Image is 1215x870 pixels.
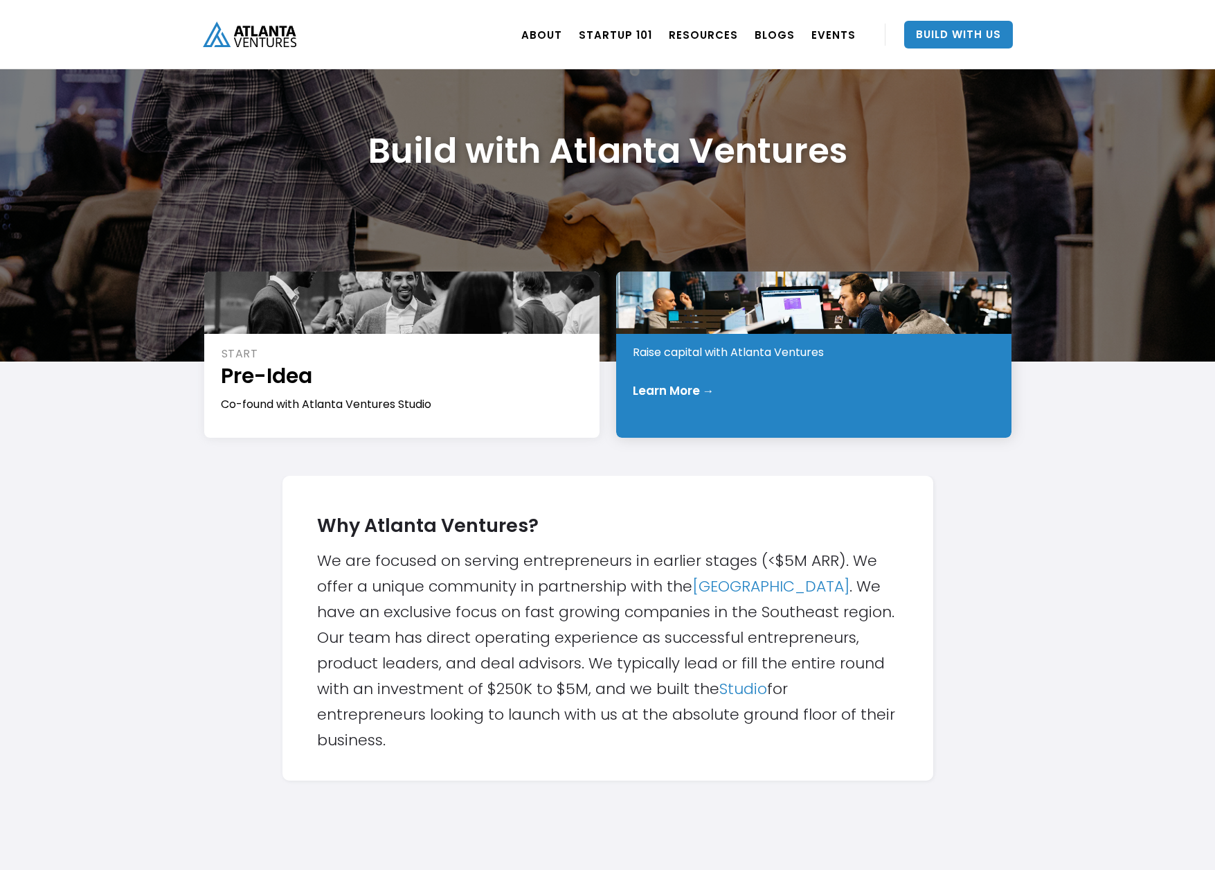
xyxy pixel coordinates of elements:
strong: Why Atlanta Ventures? [317,513,539,538]
a: EVENTS [811,15,856,54]
a: [GEOGRAPHIC_DATA] [692,576,849,597]
div: Learn More → [633,384,714,398]
div: Co-found with Atlanta Ventures Studio [221,397,584,412]
h1: Build with Atlanta Ventures [368,130,847,172]
a: Build With Us [904,21,1013,48]
a: Studio [719,678,767,700]
div: Raise capital with Atlanta Ventures [633,345,996,360]
h1: Pre-Idea [221,362,584,390]
a: ABOUT [521,15,562,54]
a: RESOURCES [669,15,738,54]
a: INVESTEarly StageRaise capital with Atlanta VenturesLearn More → [616,272,1011,438]
a: BLOGS [755,15,795,54]
div: We are focused on serving entrepreneurs in earlier stages (<$5M ARR). We offer a unique community... [317,504,899,753]
a: Startup 101 [579,15,652,54]
a: STARTPre-IdeaCo-found with Atlanta Ventures Studio [204,272,600,438]
div: START [222,346,584,362]
h1: Early Stage [633,310,996,338]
